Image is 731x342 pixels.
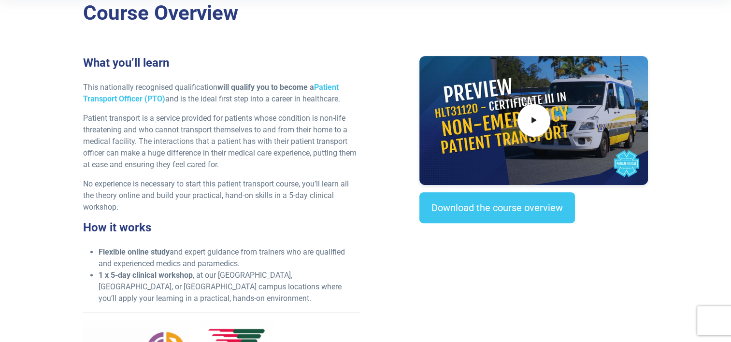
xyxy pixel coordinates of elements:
[83,56,360,70] h3: What you’ll learn
[419,242,648,292] iframe: EmbedSocial Universal Widget
[83,83,339,103] strong: will qualify you to become a
[83,83,339,103] a: Patient Transport Officer (PTO)
[99,270,360,304] li: , at our [GEOGRAPHIC_DATA], [GEOGRAPHIC_DATA], or [GEOGRAPHIC_DATA] campus locations where you’ll...
[83,178,360,213] p: No experience is necessary to start this patient transport course, you’ll learn all the theory on...
[83,113,360,171] p: Patient transport is a service provided for patients whose condition is non-life threatening and ...
[419,192,575,223] a: Download the course overview
[99,271,193,280] strong: 1 x 5-day clinical workshop
[99,246,360,270] li: and expert guidance from trainers who are qualified and experienced medics and paramedics.
[83,221,360,235] h3: How it works
[83,1,648,26] h2: Course Overview
[99,247,170,256] strong: Flexible online study
[83,82,360,105] p: This nationally recognised qualification and is the ideal first step into a career in healthcare.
